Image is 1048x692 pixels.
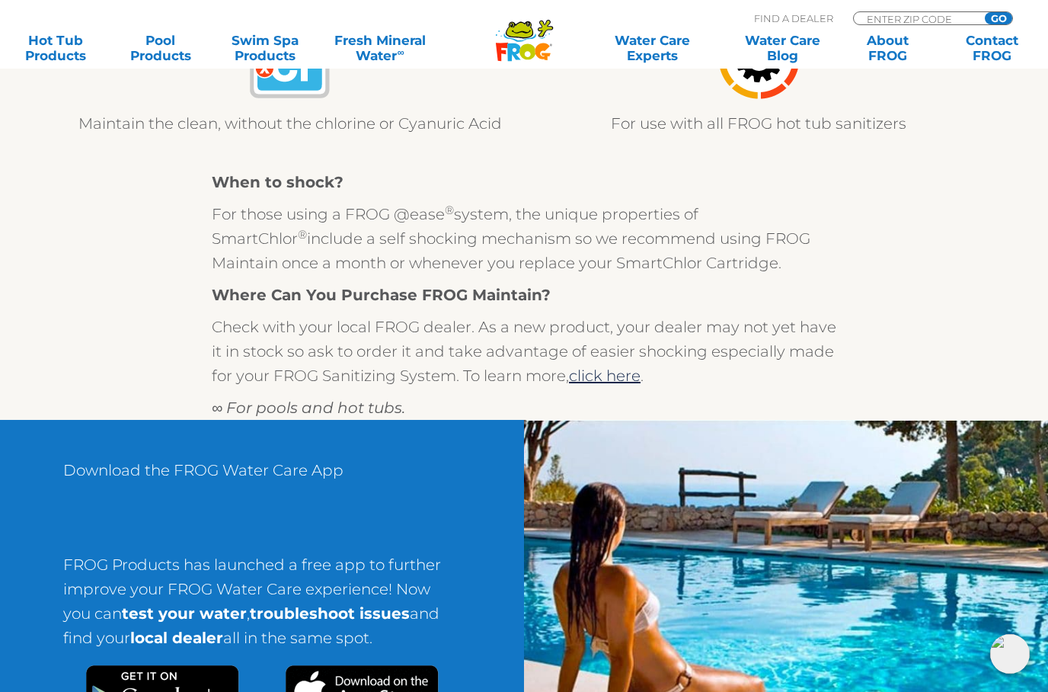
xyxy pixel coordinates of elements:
input: GO [985,12,1012,24]
a: click here [569,367,641,385]
a: Hot TubProducts [15,33,97,63]
strong: troubleshoot issues [250,604,410,623]
sup: ∞ [397,46,404,58]
a: ContactFROG [951,33,1033,63]
p: For those using a FROG @ease system, the unique properties of SmartChlor include a self shocking ... [212,202,836,275]
p: Maintain the clean, without the chlorine or Cyanuric Acid [56,111,524,136]
p: Download the FROG Water Care App [63,458,462,498]
a: Fresh MineralWater∞ [329,33,431,63]
sup: ® [298,227,307,242]
strong: local dealer [130,629,223,647]
em: ∞ For pools and hot tubs. [212,399,405,417]
p: Check with your local FROG dealer. As a new product, your dealer may not yet have it in stock so ... [212,315,836,388]
a: AboutFROG [847,33,928,63]
a: Water CareExperts [586,33,719,63]
sup: ® [445,203,454,217]
strong: When to shock? [212,173,343,191]
a: Water CareBlog [742,33,823,63]
p: For use with all FROG hot tub sanitizers [524,111,992,136]
strong: test your water [122,604,247,623]
a: PoolProducts [120,33,201,63]
img: openIcon [990,634,1030,674]
input: Zip Code Form [865,12,968,25]
a: Swim SpaProducts [225,33,306,63]
p: Find A Dealer [754,11,833,25]
strong: Where Can You Purchase FROG Maintain? [212,286,551,304]
p: FROG Products has launched a free app to further improve your FROG Water Care experience! Now you... [63,553,462,665]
